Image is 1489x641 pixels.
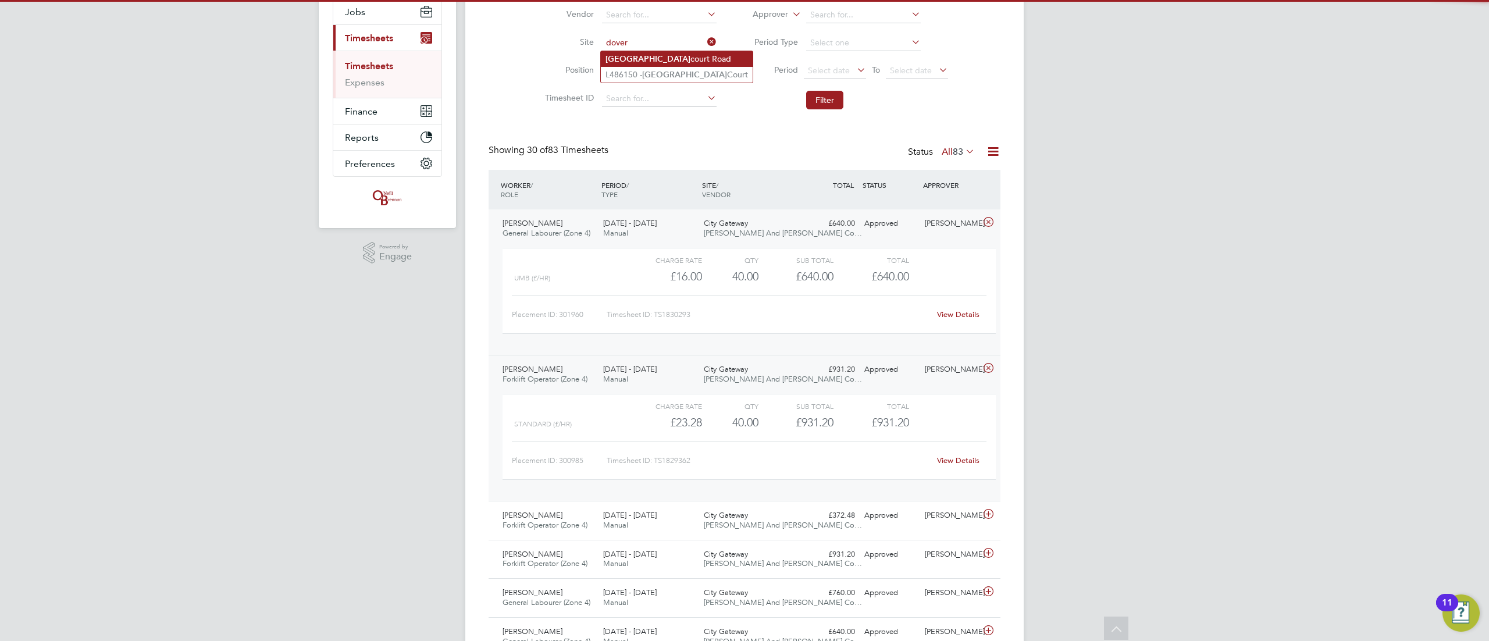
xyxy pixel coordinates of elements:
[503,520,587,530] span: Forklift Operator (Zone 4)
[603,558,628,568] span: Manual
[345,33,393,44] span: Timesheets
[860,360,920,379] div: Approved
[890,65,932,76] span: Select date
[704,218,748,228] span: City Gateway
[530,180,533,190] span: /
[333,51,441,98] div: Timesheets
[345,6,365,17] span: Jobs
[1442,594,1480,632] button: Open Resource Center, 11 new notifications
[626,180,629,190] span: /
[514,420,572,428] span: Standard (£/HR)
[704,374,862,384] span: [PERSON_NAME] And [PERSON_NAME] Co…
[603,626,657,636] span: [DATE] - [DATE]
[758,413,833,432] div: £931.20
[799,360,860,379] div: £931.20
[937,309,979,319] a: View Details
[379,252,412,262] span: Engage
[799,506,860,525] div: £372.48
[345,77,384,88] a: Expenses
[704,364,748,374] span: City Gateway
[942,146,975,158] label: All
[833,180,854,190] span: TOTAL
[503,558,587,568] span: Forklift Operator (Zone 4)
[642,70,727,80] b: [GEOGRAPHIC_DATA]
[345,60,393,72] a: Timesheets
[602,91,717,107] input: Search for...
[333,98,441,124] button: Finance
[704,626,748,636] span: City Gateway
[345,106,377,117] span: Finance
[704,597,862,607] span: [PERSON_NAME] And [PERSON_NAME] Co…
[627,253,702,267] div: Charge rate
[503,597,590,607] span: General Labourer (Zone 4)
[379,242,412,252] span: Powered by
[702,399,758,413] div: QTY
[868,62,884,77] span: To
[503,587,562,597] span: [PERSON_NAME]
[920,360,981,379] div: [PERSON_NAME]
[503,549,562,559] span: [PERSON_NAME]
[920,506,981,525] div: [PERSON_NAME]
[333,124,441,150] button: Reports
[860,214,920,233] div: Approved
[503,364,562,374] span: [PERSON_NAME]
[503,626,562,636] span: [PERSON_NAME]
[833,253,909,267] div: Total
[833,399,909,413] div: Total
[599,175,699,205] div: PERIOD
[345,132,379,143] span: Reports
[746,37,798,47] label: Period Type
[860,175,920,195] div: STATUS
[514,274,550,282] span: UMB (£/HR)
[799,545,860,564] div: £931.20
[920,214,981,233] div: [PERSON_NAME]
[699,175,800,205] div: SITE
[601,190,618,199] span: TYPE
[603,549,657,559] span: [DATE] - [DATE]
[603,587,657,597] span: [DATE] - [DATE]
[542,65,594,75] label: Position
[503,218,562,228] span: [PERSON_NAME]
[542,9,594,19] label: Vendor
[704,558,862,568] span: [PERSON_NAME] And [PERSON_NAME] Co…
[501,190,518,199] span: ROLE
[860,583,920,603] div: Approved
[702,253,758,267] div: QTY
[627,413,702,432] div: £23.28
[716,180,718,190] span: /
[920,545,981,564] div: [PERSON_NAME]
[627,267,702,286] div: £16.00
[920,583,981,603] div: [PERSON_NAME]
[603,597,628,607] span: Manual
[920,175,981,195] div: APPROVER
[503,374,587,384] span: Forklift Operator (Zone 4)
[527,144,548,156] span: 30 of
[908,144,977,161] div: Status
[758,267,833,286] div: £640.00
[704,510,748,520] span: City Gateway
[489,144,611,156] div: Showing
[542,37,594,47] label: Site
[363,242,412,264] a: Powered byEngage
[702,190,731,199] span: VENDOR
[736,9,788,20] label: Approver
[603,510,657,520] span: [DATE] - [DATE]
[704,549,748,559] span: City Gateway
[799,214,860,233] div: £640.00
[333,25,441,51] button: Timesheets
[603,520,628,530] span: Manual
[512,305,607,324] div: Placement ID: 301960
[704,520,862,530] span: [PERSON_NAME] And [PERSON_NAME] Co…
[806,35,921,51] input: Select one
[333,151,441,176] button: Preferences
[602,35,717,51] input: Search for...
[607,451,929,470] div: Timesheet ID: TS1829362
[758,399,833,413] div: Sub Total
[702,413,758,432] div: 40.00
[627,399,702,413] div: Charge rate
[503,510,562,520] span: [PERSON_NAME]
[498,175,599,205] div: WORKER
[860,545,920,564] div: Approved
[512,451,607,470] div: Placement ID: 300985
[602,7,717,23] input: Search for...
